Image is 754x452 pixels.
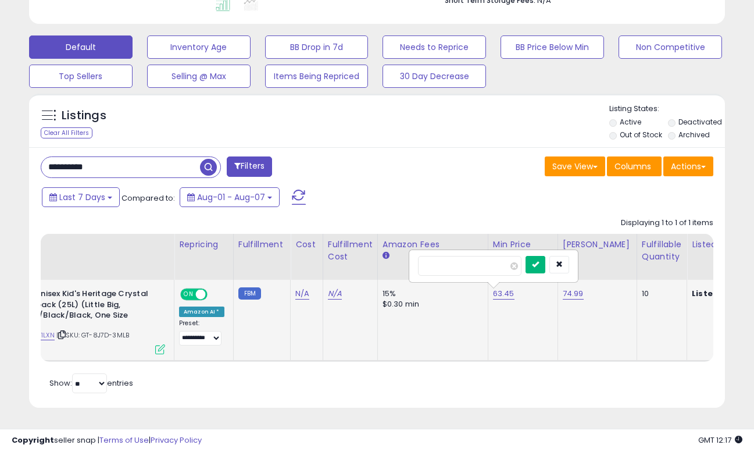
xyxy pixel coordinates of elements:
div: Repricing [179,239,228,251]
div: Preset: [179,319,224,346]
b: Nike Unisex Kid's Heritage Crystal Backpack (25L) (Little Big, Clear/Black/Black, One Size [17,289,158,324]
button: Filters [227,156,272,177]
b: Listed Price: [692,288,745,299]
button: BB Price Below Min [501,35,604,59]
div: Min Price [493,239,553,251]
span: Aug-01 - Aug-07 [197,191,265,203]
span: Compared to: [122,193,175,204]
button: Actions [663,156,713,176]
span: Last 7 Days [59,191,105,203]
button: Default [29,35,133,59]
span: ON [181,290,196,300]
strong: Copyright [12,435,54,446]
span: Show: entries [49,378,133,389]
a: 74.99 [563,288,584,300]
button: BB Drop in 7d [265,35,369,59]
div: Cost [295,239,318,251]
span: Columns [614,161,651,172]
div: 15% [383,289,479,299]
a: Terms of Use [99,435,149,446]
small: FBM [238,287,261,300]
a: N/A [295,288,309,300]
button: Inventory Age [147,35,251,59]
h5: Listings [62,108,106,124]
a: Privacy Policy [151,435,202,446]
a: N/A [328,288,342,300]
div: Clear All Filters [41,127,92,138]
button: Items Being Repriced [265,65,369,88]
label: Active [620,117,641,127]
label: Out of Stock [620,130,662,140]
button: Save View [545,156,605,176]
span: OFF [206,290,224,300]
div: seller snap | | [12,435,202,446]
div: 10 [642,289,678,299]
label: Archived [678,130,710,140]
button: Top Sellers [29,65,133,88]
div: Fulfillable Quantity [642,239,682,263]
a: 63.45 [493,288,514,300]
div: $0.30 min [383,299,479,309]
span: 2025-08-17 12:17 GMT [698,435,742,446]
div: Displaying 1 to 1 of 1 items [621,218,713,229]
div: Fulfillment [238,239,285,251]
div: Amazon Fees [383,239,483,251]
span: | SKU: GT-8J7D-3MLB [56,330,129,340]
button: Last 7 Days [42,187,120,207]
p: Listing States: [609,104,725,115]
label: Deactivated [678,117,722,127]
div: [PERSON_NAME] [563,239,632,251]
div: Amazon AI * [179,307,224,317]
button: Columns [607,156,662,176]
small: Amazon Fees. [383,251,389,261]
button: Aug-01 - Aug-07 [180,187,280,207]
div: Fulfillment Cost [328,239,373,263]
button: 30 Day Decrease [383,65,486,88]
button: Selling @ Max [147,65,251,88]
button: Non Competitive [619,35,722,59]
button: Needs to Reprice [383,35,486,59]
